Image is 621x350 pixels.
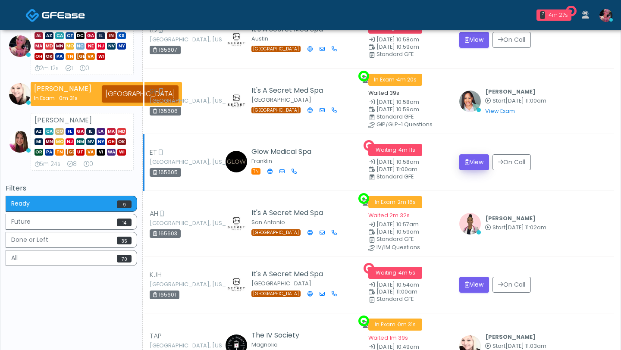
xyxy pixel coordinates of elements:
[107,128,116,135] span: MA
[86,32,95,39] span: GA
[368,37,448,43] small: Date Created
[251,46,301,52] span: [GEOGRAPHIC_DATA]
[485,107,515,115] a: View Exam
[398,146,415,153] span: 4m 11s
[107,32,116,39] span: IN
[459,154,489,170] button: View
[97,43,105,50] span: NJ
[150,98,197,103] small: [GEOGRAPHIC_DATA], [US_STATE]
[368,100,448,105] small: Date Created
[150,168,181,177] div: 165605
[107,149,116,156] span: WA
[226,28,247,50] img: Amanda Creel
[376,36,419,43] span: [DATE] 10:58am
[368,289,448,295] small: Scheduled Time
[107,43,116,50] span: NV
[492,277,531,293] button: On Call
[492,97,505,104] span: Start
[150,107,181,116] div: 165606
[45,43,53,50] span: MD
[86,128,95,135] span: IL
[97,149,105,156] span: VI
[66,64,73,73] div: Exams Completed
[226,151,247,172] img: Tonia Strine
[251,229,301,236] span: [GEOGRAPHIC_DATA]
[376,114,457,119] div: Standard GFE
[102,85,179,103] div: [GEOGRAPHIC_DATA]
[45,32,53,39] span: AZ
[505,224,546,231] span: [DATE] 11:02am
[117,43,126,50] span: NY
[107,138,116,145] span: OH
[226,90,247,111] img: Amanda Creel
[599,9,612,22] img: Lindsey Morgan
[76,138,85,145] span: NM
[376,52,457,57] div: Standard GFE
[117,32,126,39] span: KS
[97,138,105,145] span: NY
[55,53,64,60] span: PA
[76,53,85,60] span: [GEOGRAPHIC_DATA]
[531,6,577,24] a: 7 4m 27s
[398,269,415,276] span: 4m 5s
[150,343,197,348] small: [GEOGRAPHIC_DATA], [US_STATE]
[226,212,247,234] img: Amanda Creel
[251,341,278,348] small: Magnolia
[150,221,197,226] small: [GEOGRAPHIC_DATA], [US_STATE]
[150,159,197,165] small: [GEOGRAPHIC_DATA], [US_STATE]
[150,209,158,219] span: AH
[150,86,157,97] span: SK
[150,46,181,54] div: 165607
[292,168,297,175] a: Call via 8x8
[34,84,91,94] strong: [PERSON_NAME]
[45,149,53,156] span: PA
[368,144,422,156] span: Waiting ·
[368,282,448,288] small: Date Created
[117,128,126,135] span: MD
[251,270,327,278] h5: It's A Secret Med Spa
[376,288,417,295] span: [DATE] 11:00am
[485,98,546,104] small: Started at
[34,128,43,135] span: AZ
[55,149,64,156] span: TN
[76,128,85,135] span: GA
[492,224,505,231] span: Start
[66,149,74,156] span: [GEOGRAPHIC_DATA]
[34,115,92,125] strong: [PERSON_NAME]
[332,45,337,53] a: Call via 8x8
[25,8,40,22] img: Docovia
[86,53,95,60] span: VA
[368,159,448,165] small: Date Created
[150,282,197,287] small: [GEOGRAPHIC_DATA], [US_STATE]
[34,94,91,102] div: In Exam -
[34,32,43,39] span: AL
[45,53,53,60] span: OK
[251,96,311,103] small: [GEOGRAPHIC_DATA]
[66,138,74,145] span: NJ
[398,198,416,206] span: 2m 16s
[150,37,197,42] small: [GEOGRAPHIC_DATA], [US_STATE]
[6,214,137,230] button: Future14
[226,273,247,295] img: Amanda Creel
[9,83,31,105] img: Cynthia Petersen
[34,53,43,60] span: OH
[25,1,85,29] a: Docovia
[368,229,448,235] small: Scheduled Time
[45,128,53,135] span: CA
[397,76,417,83] span: 4m 20s
[492,342,505,350] span: Start
[251,35,268,42] small: Austin
[9,35,31,57] img: Lindsey Morgan
[97,128,105,135] span: LA
[45,138,53,145] span: MN
[368,89,399,97] small: Waited 39s
[485,215,536,222] b: [PERSON_NAME]
[150,25,157,35] span: LD
[485,225,546,231] small: Started at
[150,229,181,238] div: 165603
[485,344,546,349] small: Started at
[492,32,531,48] button: On Call
[7,3,33,29] button: Open LiveChat chat widget
[368,212,410,219] small: Waited 2m 32s
[34,138,43,145] span: MI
